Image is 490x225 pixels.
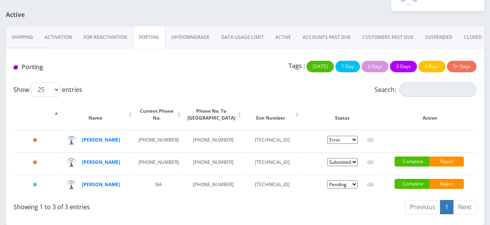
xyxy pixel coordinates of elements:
td: [PHONE_NUMBER] [183,130,243,152]
button: 3 Days [390,61,417,72]
td: [PHONE_NUMBER] [183,152,243,174]
a: Activation [39,26,78,48]
a: SUSPENDED [419,26,458,48]
td: [PHONE_NUMBER] [135,152,183,174]
a: CUSTOMERS PAST DUE [357,26,419,48]
a: [PERSON_NAME] [82,159,120,165]
img: Porting [13,65,18,70]
a: Next [453,200,477,214]
a: Shipping [6,26,39,48]
th: Current Phone No.: activate to sort column ascending [135,100,183,129]
th: Status [302,100,384,129]
td: [TECHNICAL_ID] [244,175,301,196]
a: Previous [405,200,440,214]
a: PORTING [133,26,165,48]
button: 2 Days [362,61,388,72]
td: [TECHNICAL_ID] [244,152,301,174]
a: ACTIVE [270,26,297,48]
a: UP/DOWNGRADE [165,26,215,48]
a: FOR-REActivation [78,26,133,48]
label: Show entries [13,82,82,97]
label: Search: [375,82,477,97]
a: DATA USAGE LIMIT [215,26,270,48]
a: [PERSON_NAME] [82,137,120,143]
a: [PERSON_NAME] [82,181,120,188]
th: Phone No. To Port: activate to sort column ascending [183,100,243,129]
button: 5+ Days [447,61,477,72]
a: ACCOUNTS PAST DUE [297,26,357,48]
button: 1 Day [335,61,360,72]
p: Tags : [288,61,305,70]
td: [PHONE_NUMBER] [183,175,243,196]
h1: Active [6,11,158,18]
a: 1 [440,200,453,214]
div: Showing 1 to 3 of 3 entries [13,199,239,212]
td: [PHONE_NUMBER] [135,130,183,152]
a: Reject [429,179,464,189]
th: Sim Number: activate to sort column ascending [244,100,301,129]
td: [TECHNICAL_ID] [244,130,301,152]
th: : activate to sort column descending [14,100,60,129]
td: NA [135,175,183,196]
button: 4 Days [418,61,445,72]
th: Action [384,100,476,129]
button: [DATE] [307,61,334,72]
a: Reject [429,157,464,167]
th: Name: activate to sort column ascending [61,100,134,129]
a: CLOSED [458,26,488,48]
a: Complete [395,157,429,167]
select: Showentries [31,82,60,97]
a: Complete [395,179,429,189]
h1: Porting [13,63,160,71]
input: Search: [399,82,477,97]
